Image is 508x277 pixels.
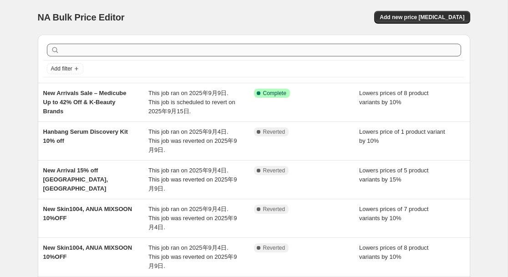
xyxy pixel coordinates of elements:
[43,90,127,115] span: New Arrivals Sale – Medicube Up to 42% Off & K-Beauty Brands
[374,11,470,24] button: Add new price [MEDICAL_DATA]
[148,90,235,115] span: This job ran on 2025年9月9日. This job is scheduled to revert on 2025年9月15日.
[43,128,128,144] span: Hanbang Serum Discovery Kit 10% off
[263,128,285,136] span: Reverted
[359,90,428,106] span: Lowers prices of 8 product variants by 10%
[359,244,428,260] span: Lowers prices of 8 product variants by 10%
[38,12,125,22] span: NA Bulk Price Editor
[263,167,285,174] span: Reverted
[359,206,428,222] span: Lowers prices of 7 product variants by 10%
[263,90,286,97] span: Complete
[148,167,237,192] span: This job ran on 2025年9月4日. This job was reverted on 2025年9月9日.
[148,206,237,231] span: This job ran on 2025年9月4日. This job was reverted on 2025年9月4日.
[43,167,108,192] span: New Arrival 15% off [GEOGRAPHIC_DATA], [GEOGRAPHIC_DATA]
[359,167,428,183] span: Lowers prices of 5 product variants by 15%
[47,63,83,74] button: Add filter
[359,128,445,144] span: Lowers price of 1 product variant by 10%
[148,128,237,153] span: This job ran on 2025年9月4日. This job was reverted on 2025年9月9日.
[43,206,132,222] span: New Skin1004, ANUA MIXSOON 10%OFF
[380,14,464,21] span: Add new price [MEDICAL_DATA]
[263,244,285,252] span: Reverted
[263,206,285,213] span: Reverted
[51,65,72,72] span: Add filter
[43,244,132,260] span: New Skin1004, ANUA MIXSOON 10%OFF
[148,244,237,269] span: This job ran on 2025年9月4日. This job was reverted on 2025年9月9日.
